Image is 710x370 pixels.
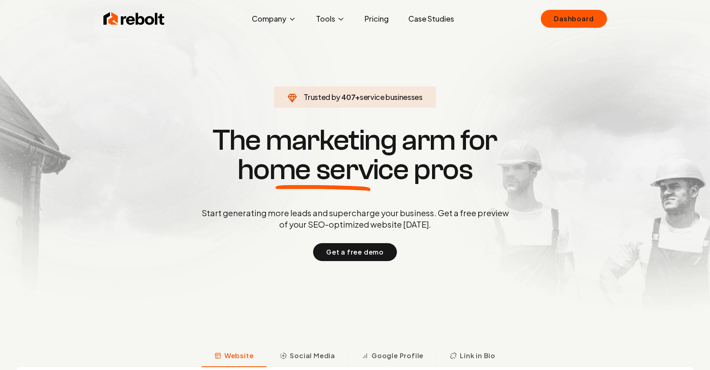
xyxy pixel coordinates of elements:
[159,126,551,184] h1: The marketing arm for pros
[341,91,355,103] span: 407
[372,351,423,361] span: Google Profile
[245,11,303,27] button: Company
[290,351,335,361] span: Social Media
[402,11,461,27] a: Case Studies
[103,11,165,27] img: Rebolt Logo
[460,351,495,361] span: Link in Bio
[541,10,607,28] a: Dashboard
[355,92,360,102] span: +
[237,155,409,184] span: home service
[437,346,508,367] button: Link in Bio
[224,351,254,361] span: Website
[360,92,423,102] span: service businesses
[313,243,397,261] button: Get a free demo
[309,11,352,27] button: Tools
[267,346,348,367] button: Social Media
[202,346,267,367] button: Website
[348,346,437,367] button: Google Profile
[358,11,395,27] a: Pricing
[200,207,511,230] p: Start generating more leads and supercharge your business. Get a free preview of your SEO-optimiz...
[304,92,340,102] span: Trusted by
